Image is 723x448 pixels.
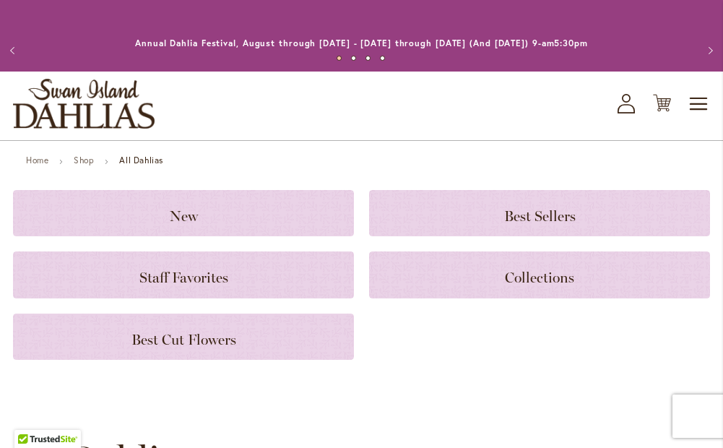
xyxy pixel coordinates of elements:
strong: All Dahlias [119,155,163,165]
a: Collections [369,251,710,298]
a: Staff Favorites [13,251,354,298]
a: New [13,190,354,236]
button: 2 of 4 [351,56,356,61]
a: Home [26,155,48,165]
button: 3 of 4 [365,56,371,61]
a: Best Sellers [369,190,710,236]
span: New [170,207,198,225]
span: Staff Favorites [139,269,228,286]
a: Annual Dahlia Festival, August through [DATE] - [DATE] through [DATE] (And [DATE]) 9-am5:30pm [135,38,588,48]
span: Collections [505,269,574,286]
span: Best Cut Flowers [131,331,236,348]
button: 4 of 4 [380,56,385,61]
a: store logo [13,79,155,129]
button: Next [694,36,723,65]
a: Best Cut Flowers [13,314,354,360]
a: Shop [74,155,94,165]
button: 1 of 4 [337,56,342,61]
span: Best Sellers [504,207,576,225]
